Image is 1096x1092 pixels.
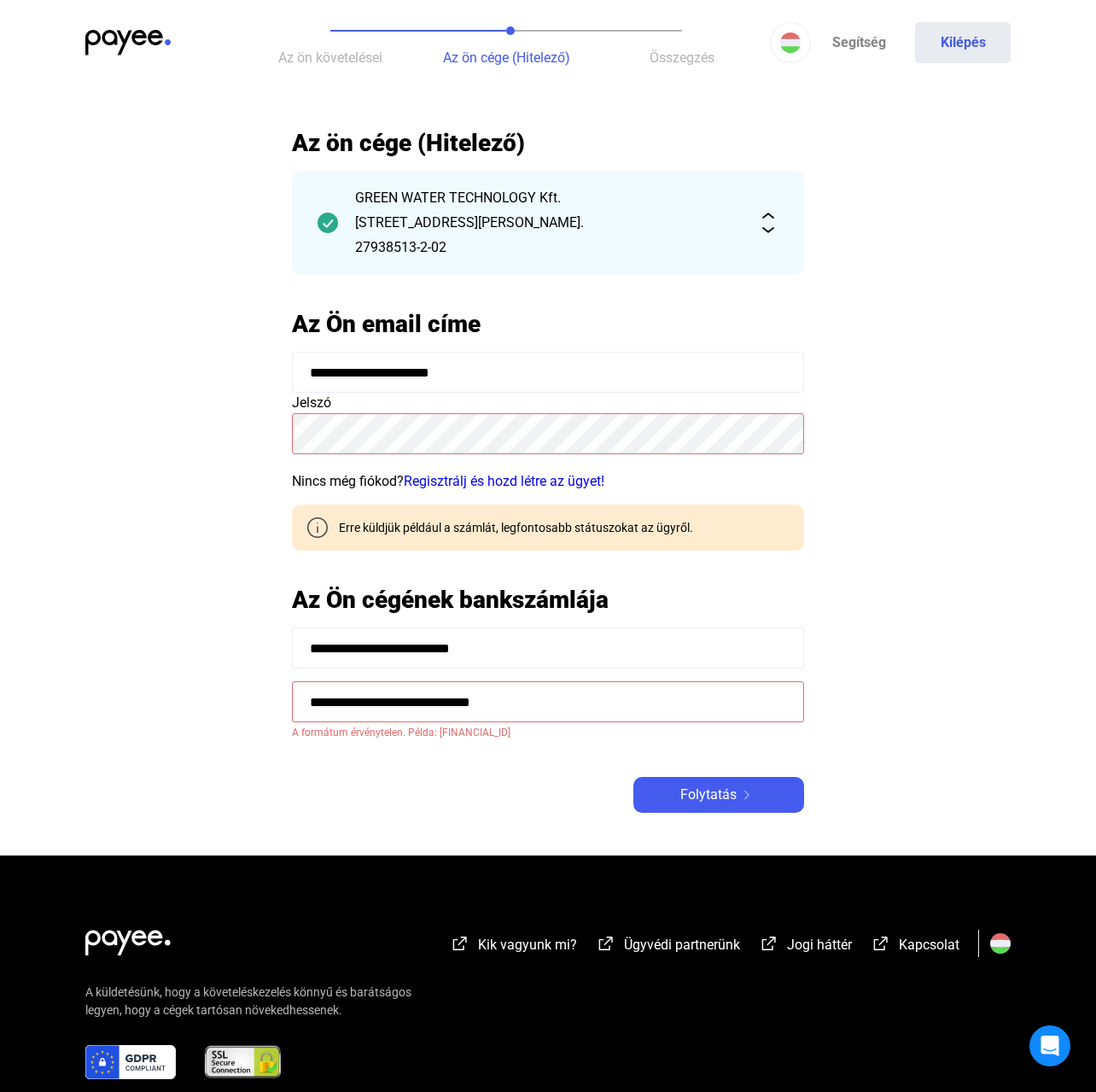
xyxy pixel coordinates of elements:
[450,939,577,955] a: external-link-whiteKik vagyunk mi?
[307,517,328,538] img: info-grey-outline
[787,937,852,953] span: Jogi háttér
[292,471,804,492] div: Nincs még fiókod?
[292,722,804,743] span: A formátum érvénytelen. Példa: [FINANCIAL_ID]
[292,585,804,615] h2: Az Ön cégének bankszámlája
[478,937,577,953] span: Kik vagyunk mi?
[278,50,382,66] span: Az ön követelései
[203,1045,283,1079] img: ssl
[871,939,959,955] a: external-link-whiteKapcsolat
[758,213,778,233] img: expand
[450,935,470,952] img: external-link-white
[737,791,757,799] img: arrow-right-white
[355,213,741,233] div: [STREET_ADDRESS][PERSON_NAME].
[871,935,891,952] img: external-link-white
[759,935,779,952] img: external-link-white
[680,785,737,805] span: Folytatás
[811,22,907,63] a: Segítség
[355,188,741,208] div: GREEN WATER TECHNOLOGY Kft.
[899,937,959,953] span: Kapcsolat
[292,394,331,411] span: Jelszó
[355,237,741,258] div: 27938513-2-02
[85,30,171,55] img: payee-logo
[770,22,811,63] button: HU
[85,920,171,955] img: white-payee-white-dot.svg
[292,309,804,339] h2: Az Ön email címe
[990,933,1011,954] img: HU.svg
[318,213,338,233] img: checkmark-darker-green-circle
[650,50,714,66] span: Összegzés
[443,50,570,66] span: Az ön cége (Hitelező)
[915,22,1011,63] button: Kilépés
[633,777,804,813] button: Folytatásarrow-right-white
[1029,1025,1070,1066] div: Open Intercom Messenger
[292,128,804,158] h2: Az ön cége (Hitelező)
[596,939,740,955] a: external-link-whiteÜgyvédi partnerünk
[780,32,801,53] img: HU
[624,937,740,953] span: Ügyvédi partnerünk
[759,939,852,955] a: external-link-whiteJogi háttér
[85,1045,176,1079] img: gdpr
[326,519,693,536] div: Erre küldjük például a számlát, legfontosabb státuszokat az ügyről.
[404,473,604,489] a: Regisztrálj és hozd létre az ügyet!
[596,935,616,952] img: external-link-white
